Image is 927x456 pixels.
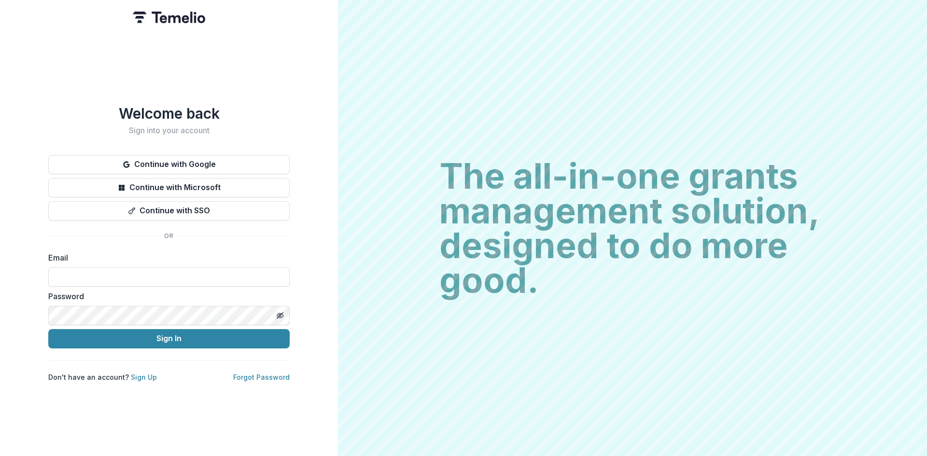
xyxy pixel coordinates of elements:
button: Continue with SSO [48,201,290,221]
label: Email [48,252,284,263]
label: Password [48,290,284,302]
h1: Welcome back [48,105,290,122]
img: Temelio [133,12,205,23]
a: Sign Up [131,373,157,381]
button: Sign In [48,329,290,348]
button: Continue with Microsoft [48,178,290,197]
button: Toggle password visibility [272,308,288,323]
button: Continue with Google [48,155,290,174]
a: Forgot Password [233,373,290,381]
h2: Sign into your account [48,126,290,135]
p: Don't have an account? [48,372,157,382]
